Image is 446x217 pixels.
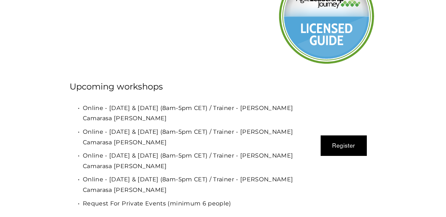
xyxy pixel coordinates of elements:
h4: Upcoming workshops [70,81,307,92]
button: Register [321,135,367,156]
p: Online - [DATE] & [DATE] (8am-5pm CET) / Trainer - [PERSON_NAME] Camarasa [PERSON_NAME] [83,174,307,195]
p: Online - [DATE] & [DATE] (8am-5pm CET) / Trainer - [PERSON_NAME] Camarasa [PERSON_NAME] [83,127,307,147]
p: Request For Private Events (minimum 6 people) [83,198,307,209]
p: Online - [DATE] & [DATE] (8am-5pm CET) / Trainer - [PERSON_NAME] Camarasa [PERSON_NAME] [83,150,307,171]
p: Online - [DATE] & [DATE] (8am-5pm CET) / Trainer - [PERSON_NAME] Camarasa [PERSON_NAME] [83,103,307,124]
